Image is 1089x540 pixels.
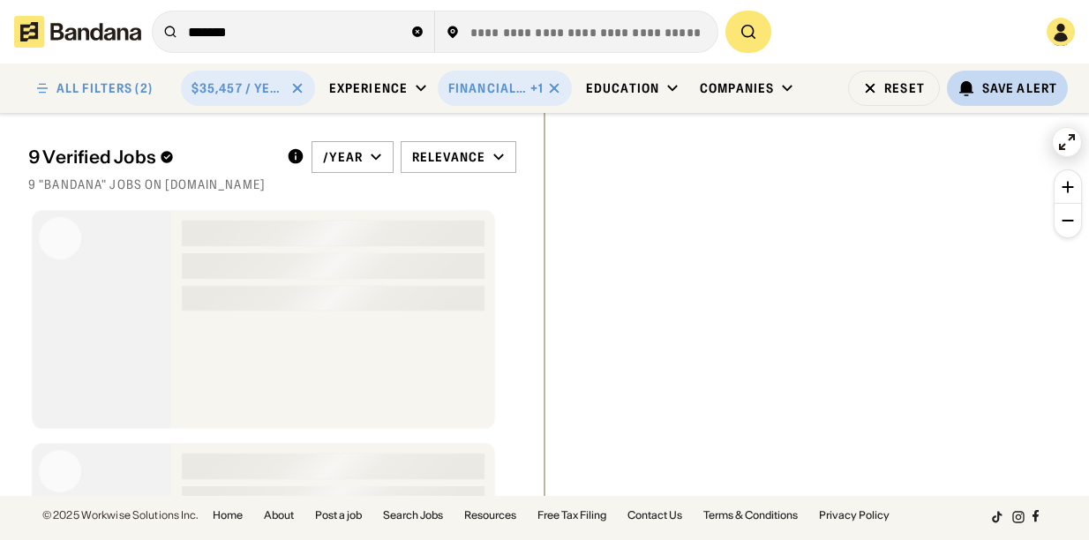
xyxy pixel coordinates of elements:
[14,16,141,48] img: Bandana logotype
[383,510,443,521] a: Search Jobs
[448,80,527,96] div: Financial Services
[28,146,273,168] div: 9 Verified Jobs
[329,80,408,96] div: Experience
[42,510,199,521] div: © 2025 Workwise Solutions Inc.
[323,149,363,165] div: /year
[530,80,544,96] div: +1
[537,510,606,521] a: Free Tax Filing
[586,80,659,96] div: Education
[884,82,925,94] div: Reset
[264,510,294,521] a: About
[982,80,1057,96] div: Save Alert
[213,510,243,521] a: Home
[627,510,682,521] a: Contact Us
[464,510,516,521] a: Resources
[819,510,890,521] a: Privacy Policy
[28,203,516,496] div: grid
[315,510,362,521] a: Post a job
[700,80,774,96] div: Companies
[412,149,485,165] div: Relevance
[28,176,516,192] div: 9 "bandana" jobs on [DOMAIN_NAME]
[703,510,798,521] a: Terms & Conditions
[56,82,153,94] div: ALL FILTERS (2)
[192,80,283,96] div: $35,457 / year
